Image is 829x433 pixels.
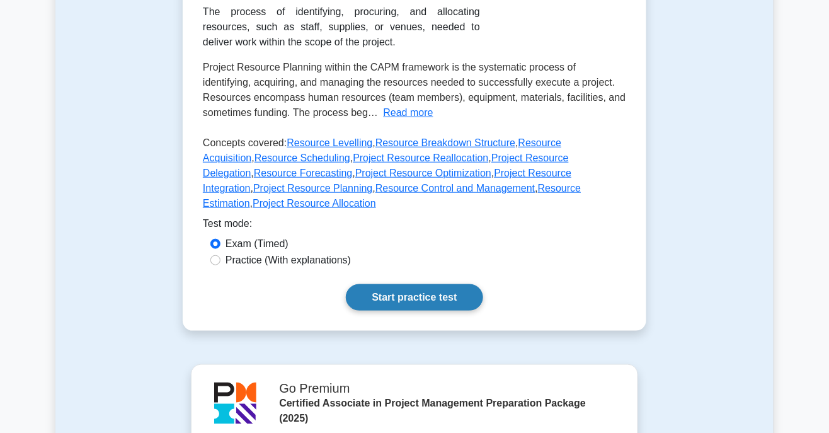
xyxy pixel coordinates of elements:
[355,168,491,178] a: Project Resource Optimization
[253,183,372,193] a: Project Resource Planning
[346,284,483,311] a: Start practice test
[254,168,353,178] a: Resource Forecasting
[203,62,626,118] span: Project Resource Planning within the CAPM framework is the systematic process of identifying, acq...
[203,216,626,236] div: Test mode:
[287,137,372,148] a: Resource Levelling
[375,137,515,148] a: Resource Breakdown Structure
[203,4,480,50] div: The process of identifying, procuring, and allocating resources, such as staff, supplies, or venu...
[375,183,535,193] a: Resource Control and Management
[254,153,350,163] a: Resource Scheduling
[203,153,569,178] a: Project Resource Delegation
[353,153,488,163] a: Project Resource Reallocation
[384,105,433,120] button: Read more
[203,136,626,216] p: Concepts covered: , , , , , , , , , , , ,
[226,253,351,268] label: Practice (With explanations)
[226,236,289,251] label: Exam (Timed)
[253,198,376,209] a: Project Resource Allocation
